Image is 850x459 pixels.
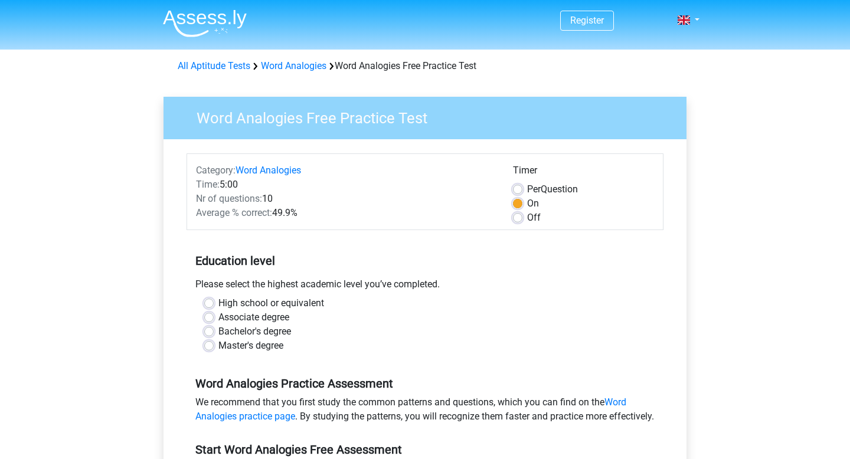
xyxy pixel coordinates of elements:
[163,9,247,37] img: Assessly
[527,211,541,225] label: Off
[178,60,250,71] a: All Aptitude Tests
[195,376,655,391] h5: Word Analogies Practice Assessment
[218,339,283,353] label: Master's degree
[187,277,663,296] div: Please select the highest academic level you’ve completed.
[196,179,220,190] span: Time:
[187,178,504,192] div: 5:00
[195,442,655,457] h5: Start Word Analogies Free Assessment
[218,324,291,339] label: Bachelor's degree
[236,165,301,176] a: Word Analogies
[187,206,504,220] div: 49.9%
[196,165,236,176] span: Category:
[173,59,677,73] div: Word Analogies Free Practice Test
[196,207,272,218] span: Average % correct:
[570,15,604,26] a: Register
[195,249,655,273] h5: Education level
[218,310,289,324] label: Associate degree
[182,104,678,127] h3: Word Analogies Free Practice Test
[261,60,326,71] a: Word Analogies
[527,182,578,196] label: Question
[527,183,541,195] span: Per
[218,296,324,310] label: High school or equivalent
[196,193,262,204] span: Nr of questions:
[187,395,663,428] div: We recommend that you first study the common patterns and questions, which you can find on the . ...
[187,192,504,206] div: 10
[513,163,654,182] div: Timer
[527,196,539,211] label: On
